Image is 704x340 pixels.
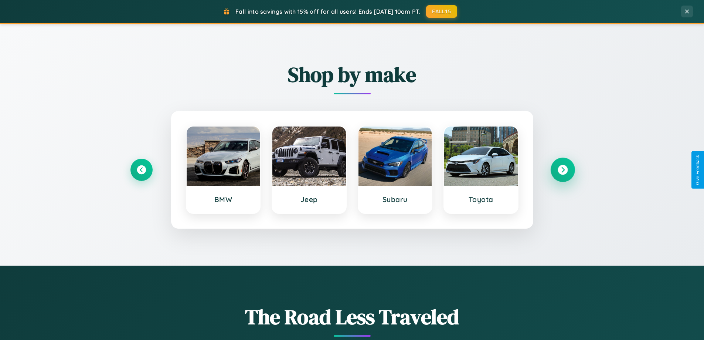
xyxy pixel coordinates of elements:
[194,195,253,204] h3: BMW
[366,195,425,204] h3: Subaru
[426,5,457,18] button: FALL15
[130,303,574,331] h1: The Road Less Traveled
[280,195,339,204] h3: Jeep
[452,195,510,204] h3: Toyota
[695,155,700,185] div: Give Feedback
[130,60,574,89] h2: Shop by make
[235,8,421,15] span: Fall into savings with 15% off for all users! Ends [DATE] 10am PT.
